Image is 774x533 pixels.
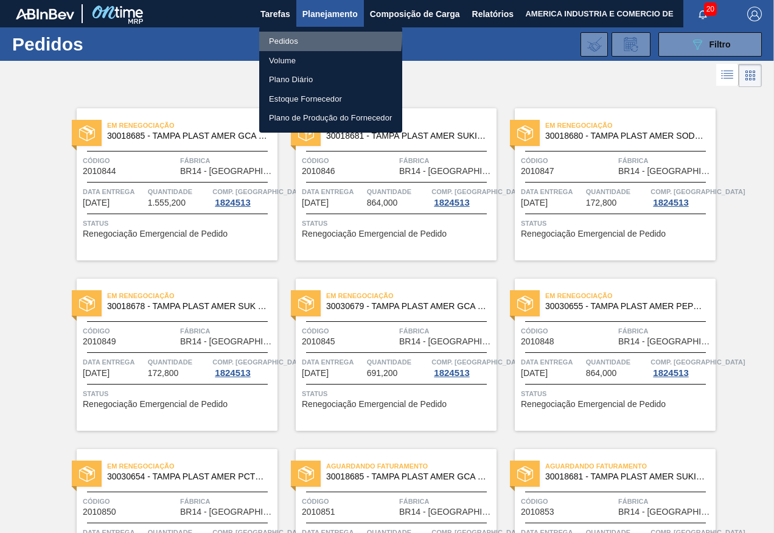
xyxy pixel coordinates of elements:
a: Plano Diário [259,70,402,89]
a: Pedidos [259,32,402,51]
a: Volume [259,51,402,71]
a: Plano de Produção do Fornecedor [259,108,402,128]
a: Estoque Fornecedor [259,89,402,109]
